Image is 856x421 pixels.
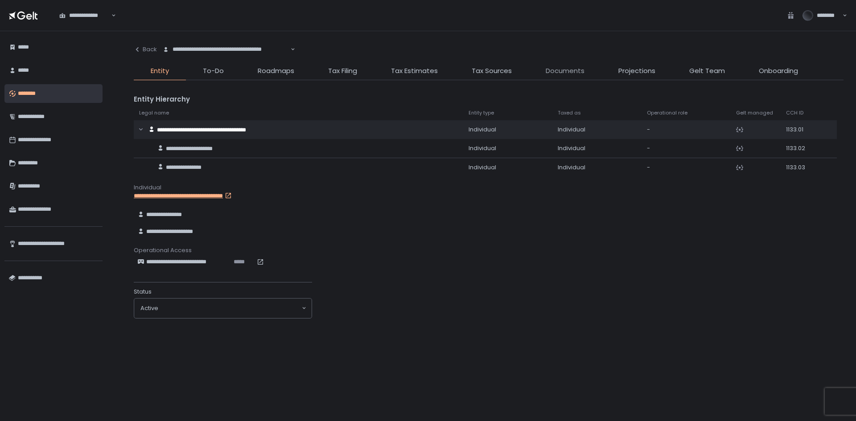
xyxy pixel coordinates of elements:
[469,144,547,152] div: Individual
[647,110,687,116] span: Operational role
[158,304,301,313] input: Search for option
[134,45,157,53] div: Back
[151,66,169,76] span: Entity
[736,110,773,116] span: Gelt managed
[139,110,169,116] span: Legal name
[558,110,581,116] span: Taxed as
[328,66,357,76] span: Tax Filing
[546,66,584,76] span: Documents
[258,66,294,76] span: Roadmaps
[469,163,547,172] div: Individual
[157,40,295,59] div: Search for option
[203,66,224,76] span: To-Do
[134,288,152,296] span: Status
[786,110,803,116] span: CCH ID
[134,246,844,254] div: Operational Access
[647,126,725,134] div: -
[786,126,814,134] div: 1133.01
[53,6,116,25] div: Search for option
[759,66,798,76] span: Onboarding
[134,94,844,105] div: Entity Hierarchy
[134,40,157,59] button: Back
[110,11,111,20] input: Search for option
[140,304,158,312] span: active
[618,66,655,76] span: Projections
[647,163,725,172] div: -
[647,144,725,152] div: -
[391,66,438,76] span: Tax Estimates
[786,163,814,172] div: 1133.03
[558,163,636,172] div: Individual
[134,184,844,192] div: Individual
[469,110,494,116] span: Entity type
[472,66,512,76] span: Tax Sources
[469,126,547,134] div: Individual
[289,45,290,54] input: Search for option
[134,298,312,318] div: Search for option
[558,144,636,152] div: Individual
[786,144,814,152] div: 1133.02
[558,126,636,134] div: Individual
[689,66,725,76] span: Gelt Team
